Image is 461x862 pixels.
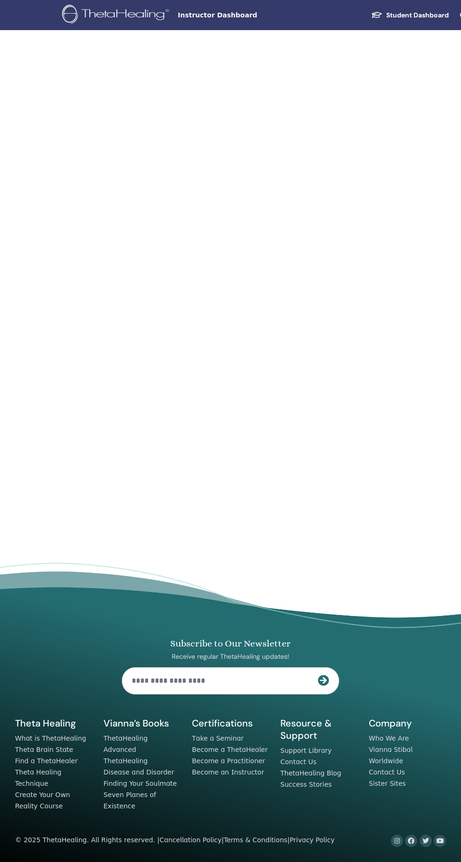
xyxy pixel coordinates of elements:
[369,768,405,776] a: Contact Us
[122,652,339,661] p: Receive regular ThetaHealing updates!
[369,717,446,729] h5: Company
[192,717,269,729] h5: Certifications
[369,780,406,787] a: Sister Sites
[15,768,61,787] a: Theta Healing Technique
[364,7,456,24] a: Student Dashboard
[280,781,332,788] a: Success Stories
[103,734,148,742] a: ThetaHealing
[159,836,222,844] a: Cancellation Policy
[122,638,339,649] h4: Subscribe to Our Newsletter
[15,717,92,729] h5: Theta Healing
[280,769,341,777] a: ThetaHealing Blog
[62,5,172,26] img: logo.png
[224,836,287,844] a: Terms & Conditions
[103,746,148,765] a: Advanced ThetaHealing
[15,746,73,753] a: Theta Brain State
[280,717,358,742] h5: Resource & Support
[280,758,317,766] a: Contact Us
[178,10,319,20] span: Instructor Dashboard
[103,791,156,810] a: Seven Planes of Existence
[15,757,78,765] a: Find a ThetaHealer
[103,780,177,787] a: Finding Your Soulmate
[369,734,409,742] a: Who We Are
[192,746,268,753] a: Become a ThetaHealer
[103,717,181,729] h5: Vianna’s Books
[192,768,264,776] a: Become an Instructor
[290,836,335,844] a: Privacy Policy
[369,757,403,765] a: Worldwide
[280,747,332,754] a: Support Library
[369,746,413,753] a: Vianna Stibal
[15,734,86,742] a: What is ThetaHealing
[15,835,334,846] div: © 2025 ThetaHealing. All Rights reserved. | | |
[15,791,70,810] a: Create Your Own Reality Course
[103,768,174,776] a: Disease and Disorder
[371,11,382,19] img: graduation-cap-white.svg
[192,757,265,765] a: Become a Practitioner
[192,734,244,742] a: Take a Seminar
